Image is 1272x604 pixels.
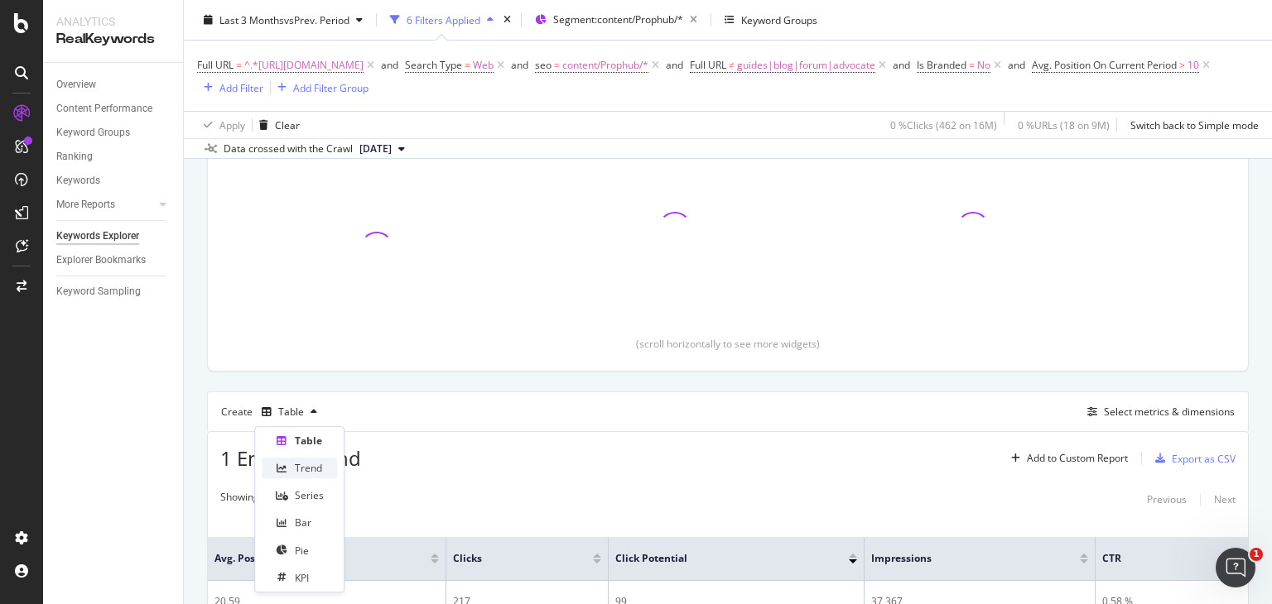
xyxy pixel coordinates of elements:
span: 10 [1188,54,1199,77]
div: Next [1214,492,1236,506]
a: Ranking [56,148,171,165]
div: 6 Filters Applied [407,12,480,26]
div: Series [295,488,324,502]
div: Keyword Groups [741,12,817,26]
div: Showing 1 to 1 of 1 entries [220,490,342,510]
span: No [977,54,990,77]
div: 0 % Clicks ( 462 on 16M ) [890,117,997,132]
div: Bar [295,516,311,530]
span: seo [535,58,552,72]
div: Ranking [56,148,93,165]
div: and [511,58,528,72]
div: Create [221,399,324,425]
div: Export as CSV [1172,452,1236,466]
div: (scroll horizontally to see more widgets) [228,337,1228,351]
span: Web [473,54,494,77]
span: = [969,58,975,72]
span: Impressions [871,551,1055,566]
div: KPI [295,571,309,585]
button: 6 Filters Applied [383,7,500,33]
div: Overview [56,76,96,93]
button: and [1008,57,1025,73]
button: Table [255,399,324,425]
span: ^.*[URL][DOMAIN_NAME] [244,54,364,77]
div: Content Performance [56,100,152,117]
div: and [381,58,398,72]
span: Clicks [453,551,568,566]
span: 1 [1250,548,1263,561]
div: Previous [1147,492,1187,506]
button: and [511,57,528,73]
div: Add Filter [219,80,263,94]
a: Keyword Groups [56,124,171,141]
span: > [1179,58,1185,72]
div: Switch back to Simple mode [1130,117,1259,132]
button: Select metrics & dimensions [1081,402,1235,422]
button: [DATE] [353,139,412,159]
button: and [666,57,683,73]
div: Explorer Bookmarks [56,252,146,269]
div: Data crossed with the Crawl [224,141,353,156]
span: Is Branded [917,58,966,72]
div: 0 % URLs ( 18 on 9M ) [1018,117,1110,132]
div: Trend [295,461,322,475]
a: Content Performance [56,100,171,117]
button: Clear [253,112,300,138]
div: Clear [275,117,300,132]
a: Explorer Bookmarks [56,252,171,269]
div: times [500,12,514,28]
button: Apply [197,112,245,138]
button: and [893,57,910,73]
a: Keyword Sampling [56,283,171,300]
button: Add Filter Group [271,78,369,98]
span: Click Potential [615,551,824,566]
div: Pie [295,544,309,558]
a: Overview [56,76,171,93]
span: Full URL [690,58,726,72]
button: Add Filter [197,78,263,98]
a: Keywords [56,172,171,189]
div: Table [295,434,322,448]
div: Analytics [56,13,170,30]
button: Add to Custom Report [1005,445,1128,472]
iframe: Intercom live chat [1216,548,1255,587]
span: vs Prev. Period [284,12,349,26]
button: Next [1214,490,1236,510]
span: = [554,58,560,72]
a: Keywords Explorer [56,228,171,245]
span: = [465,58,470,72]
a: More Reports [56,196,155,213]
button: Export as CSV [1149,445,1236,472]
div: and [1008,58,1025,72]
div: RealKeywords [56,30,170,49]
button: Switch back to Simple mode [1124,112,1259,138]
div: and [666,58,683,72]
span: 1 Entries found [220,444,361,472]
div: More Reports [56,196,115,213]
button: Previous [1147,490,1187,510]
span: ≠ [729,58,735,72]
button: Segment:content/Prophub/* [528,7,704,33]
button: Last 3 MonthsvsPrev. Period [197,7,369,33]
span: Segment: content/Prophub/* [553,12,683,26]
div: Keyword Groups [56,124,130,141]
button: Keyword Groups [718,7,824,33]
div: Add Filter Group [293,80,369,94]
span: Full URL [197,58,234,72]
div: Select metrics & dimensions [1104,405,1235,419]
span: = [236,58,242,72]
div: and [893,58,910,72]
button: and [381,57,398,73]
span: content/Prophub/* [562,54,648,77]
span: 2025 Sep. 1st [359,141,392,156]
div: Table [278,407,304,417]
span: Search Type [405,58,462,72]
span: CTR [1102,551,1208,566]
span: Last 3 Months [219,12,284,26]
span: Avg. Position [214,551,406,566]
div: Keywords Explorer [56,228,139,245]
span: Avg. Position On Current Period [1032,58,1177,72]
div: Keywords [56,172,100,189]
span: guides|blog|forum|advocate [737,54,875,77]
div: Add to Custom Report [1027,453,1128,463]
